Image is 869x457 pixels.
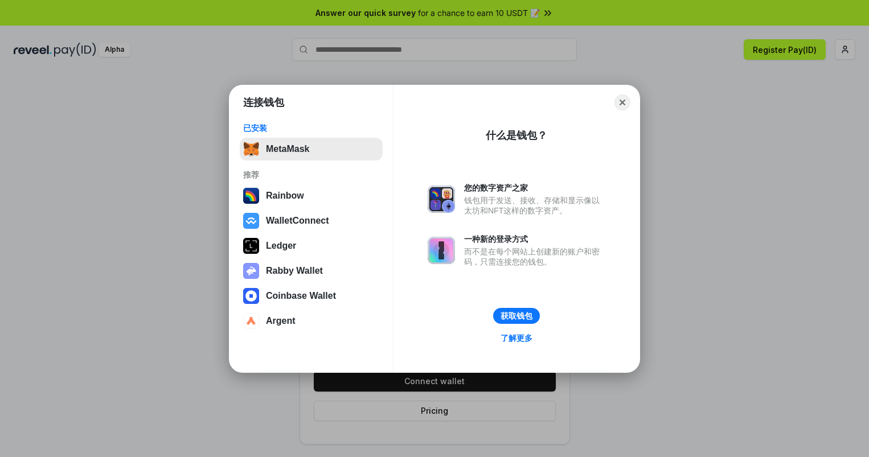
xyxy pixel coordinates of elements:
img: svg+xml,%3Csvg%20fill%3D%22none%22%20height%3D%2233%22%20viewBox%3D%220%200%2035%2033%22%20width%... [243,141,259,157]
div: 获取钱包 [501,311,532,321]
button: Ledger [240,234,383,257]
img: svg+xml,%3Csvg%20xmlns%3D%22http%3A%2F%2Fwww.w3.org%2F2000%2Fsvg%22%20fill%3D%22none%22%20viewBox... [428,186,455,213]
div: Rabby Wallet [266,266,323,276]
div: 了解更多 [501,333,532,343]
h1: 连接钱包 [243,96,284,109]
div: 推荐 [243,170,379,180]
img: svg+xml,%3Csvg%20xmlns%3D%22http%3A%2F%2Fwww.w3.org%2F2000%2Fsvg%22%20fill%3D%22none%22%20viewBox... [428,237,455,264]
img: svg+xml,%3Csvg%20width%3D%2228%22%20height%3D%2228%22%20viewBox%3D%220%200%2028%2028%22%20fill%3D... [243,288,259,304]
img: svg+xml,%3Csvg%20xmlns%3D%22http%3A%2F%2Fwww.w3.org%2F2000%2Fsvg%22%20fill%3D%22none%22%20viewBox... [243,263,259,279]
div: 已安装 [243,123,379,133]
img: svg+xml,%3Csvg%20width%3D%2228%22%20height%3D%2228%22%20viewBox%3D%220%200%2028%2028%22%20fill%3D... [243,313,259,329]
div: WalletConnect [266,216,329,226]
button: WalletConnect [240,209,383,232]
div: 一种新的登录方式 [464,234,605,244]
div: 而不是在每个网站上创建新的账户和密码，只需连接您的钱包。 [464,246,605,267]
div: Rainbow [266,191,304,201]
button: Rabby Wallet [240,260,383,282]
button: Rainbow [240,184,383,207]
div: 您的数字资产之家 [464,183,605,193]
div: 什么是钱包？ [486,129,547,142]
a: 了解更多 [494,331,539,345]
button: Close [614,94,630,110]
div: Argent [266,316,296,326]
div: MetaMask [266,144,309,154]
button: MetaMask [240,138,383,160]
img: svg+xml,%3Csvg%20width%3D%22120%22%20height%3D%22120%22%20viewBox%3D%220%200%20120%20120%22%20fil... [243,188,259,204]
button: Argent [240,310,383,332]
div: Coinbase Wallet [266,291,336,301]
button: Coinbase Wallet [240,285,383,307]
div: Ledger [266,241,296,251]
img: svg+xml,%3Csvg%20width%3D%2228%22%20height%3D%2228%22%20viewBox%3D%220%200%2028%2028%22%20fill%3D... [243,213,259,229]
button: 获取钱包 [493,308,540,324]
div: 钱包用于发送、接收、存储和显示像以太坊和NFT这样的数字资产。 [464,195,605,216]
img: svg+xml,%3Csvg%20xmlns%3D%22http%3A%2F%2Fwww.w3.org%2F2000%2Fsvg%22%20width%3D%2228%22%20height%3... [243,238,259,254]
